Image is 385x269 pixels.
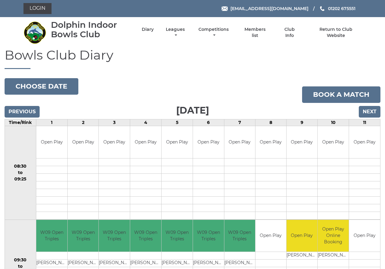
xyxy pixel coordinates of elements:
[130,119,162,126] td: 4
[99,220,130,252] td: W09 Open Triples
[99,119,130,126] td: 3
[255,119,286,126] td: 8
[287,220,318,252] td: Open Play
[23,21,46,44] img: Dolphin Indoor Bowls Club
[255,126,286,158] td: Open Play
[224,220,255,252] td: W09 Open Triples
[161,119,193,126] td: 5
[130,260,161,267] td: [PERSON_NAME]
[255,220,286,252] td: Open Play
[287,252,318,260] td: [PERSON_NAME]
[36,119,67,126] td: 1
[36,126,67,158] td: Open Play
[286,119,318,126] td: 9
[230,6,308,11] span: [EMAIL_ADDRESS][DOMAIN_NAME]
[142,27,154,32] a: Diary
[5,48,380,69] h1: Bowls Club Diary
[241,27,269,38] a: Members list
[328,6,355,11] span: 01202 675551
[164,27,186,38] a: Leagues
[193,119,224,126] td: 6
[224,260,255,267] td: [PERSON_NAME]
[36,260,67,267] td: [PERSON_NAME]
[359,106,380,118] input: Next
[193,126,224,158] td: Open Play
[318,119,349,126] td: 10
[162,260,193,267] td: [PERSON_NAME]
[130,220,161,252] td: W09 Open Triples
[99,126,130,158] td: Open Play
[318,220,349,252] td: Open Play Online Booking
[5,119,36,126] td: Time/Rink
[319,5,355,12] a: Phone us 01202 675551
[23,3,52,14] a: Login
[5,106,40,118] input: Previous
[224,126,255,158] td: Open Play
[193,220,224,252] td: W09 Open Triples
[222,6,228,11] img: Email
[36,220,67,252] td: W09 Open Triples
[67,119,99,126] td: 2
[99,260,130,267] td: [PERSON_NAME]
[287,126,318,158] td: Open Play
[224,119,255,126] td: 7
[318,252,349,260] td: [PERSON_NAME]
[5,78,78,95] button: Choose date
[51,20,131,39] div: Dolphin Indoor Bowls Club
[68,260,99,267] td: [PERSON_NAME]
[318,126,349,158] td: Open Play
[320,6,324,11] img: Phone us
[193,260,224,267] td: [PERSON_NAME]
[349,126,380,158] td: Open Play
[197,27,230,38] a: Competitions
[310,27,362,38] a: Return to Club Website
[349,119,380,126] td: 11
[130,126,161,158] td: Open Play
[349,220,380,252] td: Open Play
[162,126,193,158] td: Open Play
[68,220,99,252] td: W09 Open Triples
[280,27,300,38] a: Club Info
[302,86,380,103] a: Book a match
[222,5,308,12] a: Email [EMAIL_ADDRESS][DOMAIN_NAME]
[68,126,99,158] td: Open Play
[5,126,36,220] td: 08:30 to 09:25
[162,220,193,252] td: W09 Open Triples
